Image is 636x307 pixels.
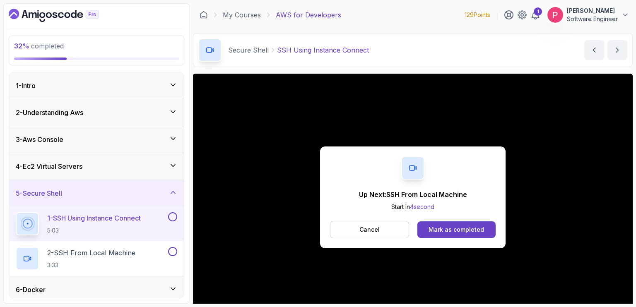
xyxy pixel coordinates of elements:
button: 1-SSH Using Instance Connect5:03 [16,212,177,235]
a: My Courses [223,10,261,20]
span: 4 second [410,203,434,210]
p: 5:03 [47,226,141,235]
button: 6-Docker [9,276,184,303]
p: 1 - SSH Using Instance Connect [47,213,141,223]
button: 4-Ec2 Virtual Servers [9,153,184,180]
p: AWS for Developers [276,10,341,20]
button: 3-Aws Console [9,126,184,153]
h3: 6 - Docker [16,285,46,295]
button: 2-Understanding Aws [9,99,184,126]
h3: 1 - Intro [16,81,36,91]
p: SSH Using Instance Connect [277,45,369,55]
p: Secure Shell [228,45,269,55]
a: Dashboard [200,11,208,19]
p: 129 Points [465,11,490,19]
div: 1 [534,7,542,16]
button: Mark as completed [417,221,496,238]
p: 3:33 [47,261,135,269]
button: user profile image[PERSON_NAME]Software Engineer [547,7,629,23]
button: next content [607,40,627,60]
img: user profile image [547,7,563,23]
h3: 4 - Ec2 Virtual Servers [16,161,82,171]
h3: 5 - Secure Shell [16,188,62,198]
h3: 2 - Understanding Aws [16,108,83,118]
h3: 3 - Aws Console [16,134,63,144]
p: Software Engineer [567,15,618,23]
button: Cancel [330,221,409,238]
p: Cancel [359,225,380,234]
p: Up Next: SSH From Local Machine [359,189,467,199]
a: 1 [530,10,540,20]
div: Mark as completed [429,225,484,234]
button: previous content [584,40,604,60]
a: Dashboard [9,9,118,22]
p: Start in [359,203,467,211]
button: 2-SSH From Local Machine3:33 [16,247,177,270]
span: completed [14,42,64,50]
button: 1-Intro [9,72,184,99]
p: [PERSON_NAME] [567,7,618,15]
button: 5-Secure Shell [9,180,184,206]
span: 32 % [14,42,29,50]
p: 2 - SSH From Local Machine [47,248,135,258]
